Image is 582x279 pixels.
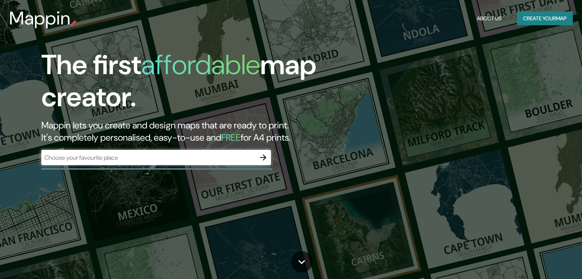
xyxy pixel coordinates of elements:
h5: FREE [221,131,241,143]
button: About Us [474,11,505,26]
input: Choose your favourite place [41,153,256,162]
img: mappin-pin [71,20,77,26]
h1: affordable [141,47,260,83]
button: Create yourmap [517,11,573,26]
h3: Mappin [9,8,71,29]
h1: The first map creator. [41,49,333,119]
h2: Mappin lets you create and design maps that are ready to print. It's completely personalised, eas... [41,119,333,144]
